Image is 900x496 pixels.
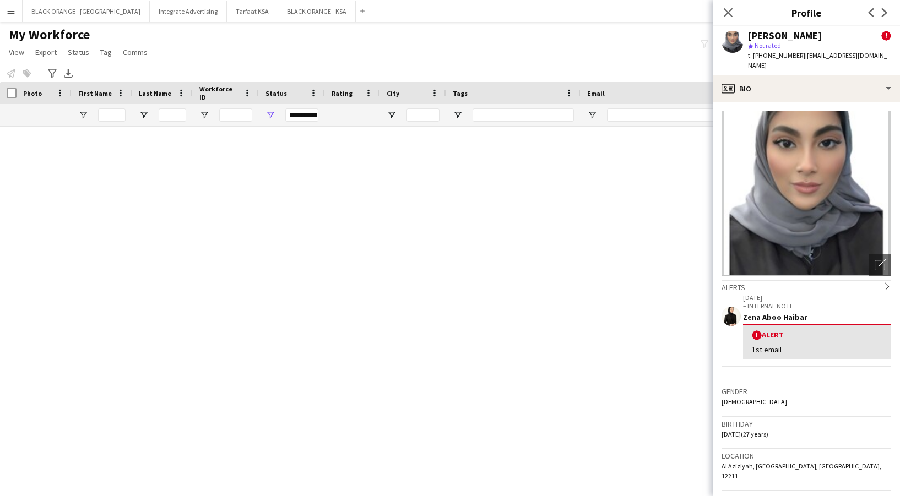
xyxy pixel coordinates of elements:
[473,108,574,122] input: Tags Filter Input
[278,1,356,22] button: BLACK ORANGE - KSA
[123,47,148,57] span: Comms
[453,89,468,97] span: Tags
[35,47,57,57] span: Export
[869,254,891,276] div: Open photos pop-in
[752,345,882,355] div: 1st email
[743,293,891,302] p: [DATE]
[150,1,227,22] button: Integrate Advertising
[332,89,353,97] span: Rating
[722,419,891,429] h3: Birthday
[881,31,891,41] span: !
[752,330,762,340] span: !
[453,110,463,120] button: Open Filter Menu
[118,45,152,59] a: Comms
[265,89,287,97] span: Status
[100,47,112,57] span: Tag
[752,330,882,340] div: Alert
[748,51,887,69] span: | [EMAIL_ADDRESS][DOMAIN_NAME]
[199,85,239,101] span: Workforce ID
[23,89,42,97] span: Photo
[748,51,805,59] span: t. [PHONE_NUMBER]
[219,108,252,122] input: Workforce ID Filter Input
[387,110,397,120] button: Open Filter Menu
[607,108,794,122] input: Email Filter Input
[265,110,275,120] button: Open Filter Menu
[78,110,88,120] button: Open Filter Menu
[139,110,149,120] button: Open Filter Menu
[722,397,787,406] span: [DEMOGRAPHIC_DATA]
[68,47,89,57] span: Status
[722,386,891,396] h3: Gender
[722,462,881,480] span: Al Aziziyah, [GEOGRAPHIC_DATA], [GEOGRAPHIC_DATA], 12211
[139,89,171,97] span: Last Name
[387,89,399,97] span: City
[755,41,781,50] span: Not rated
[743,312,891,322] div: Zena Aboo Haibar
[63,45,94,59] a: Status
[587,89,605,97] span: Email
[722,111,891,276] img: Crew avatar or photo
[748,31,822,41] div: [PERSON_NAME]
[9,47,24,57] span: View
[78,89,112,97] span: First Name
[587,110,597,120] button: Open Filter Menu
[406,108,440,122] input: City Filter Input
[722,430,768,438] span: [DATE] (27 years)
[9,26,90,43] span: My Workforce
[722,451,891,461] h3: Location
[46,67,59,80] app-action-btn: Advanced filters
[62,67,75,80] app-action-btn: Export XLSX
[96,45,116,59] a: Tag
[722,280,891,292] div: Alerts
[713,6,900,20] h3: Profile
[31,45,61,59] a: Export
[199,110,209,120] button: Open Filter Menu
[159,108,186,122] input: Last Name Filter Input
[4,45,29,59] a: View
[713,75,900,102] div: Bio
[227,1,278,22] button: Tarfaat KSA
[98,108,126,122] input: First Name Filter Input
[23,1,150,22] button: BLACK ORANGE - [GEOGRAPHIC_DATA]
[743,302,891,310] p: – INTERNAL NOTE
